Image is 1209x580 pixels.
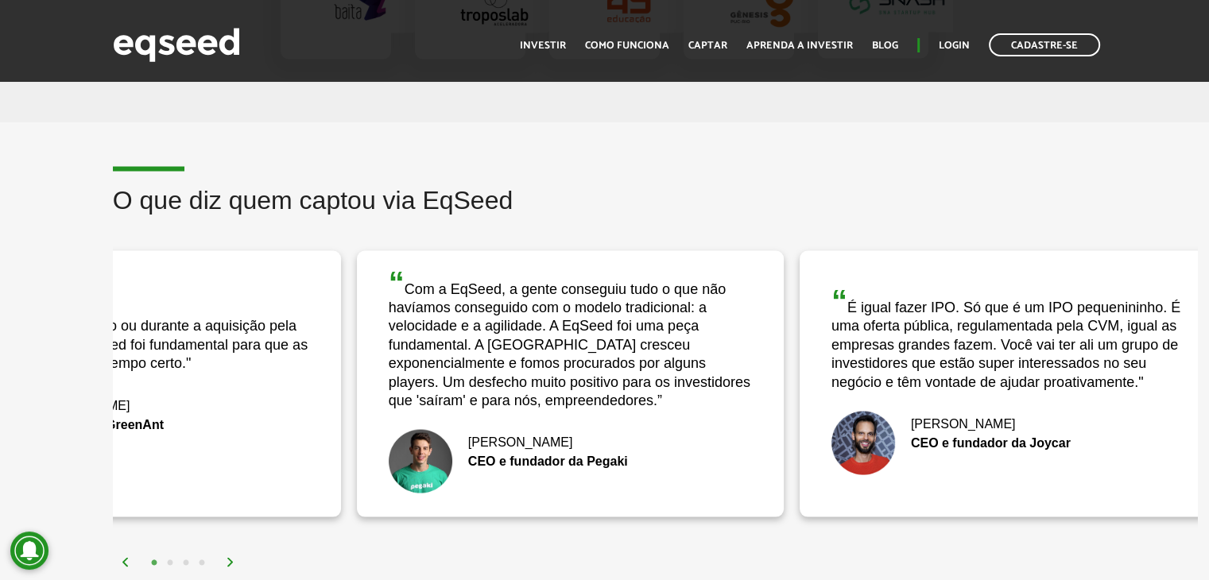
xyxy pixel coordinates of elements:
a: Aprenda a investir [746,41,853,51]
h2: O que diz quem captou via EqSeed [113,186,1197,238]
button: 4 of 2 [194,555,210,570]
a: Cadastre-se [989,33,1100,56]
span: “ [831,283,847,318]
div: É igual fazer IPO. Só que é um IPO pequenininho. É uma oferta pública, regulamentada pela CVM, ig... [831,284,1195,391]
a: Blog [872,41,898,51]
div: [PERSON_NAME] [831,417,1195,430]
button: 2 of 2 [162,555,178,570]
a: Como funciona [585,41,669,51]
button: 1 of 2 [146,555,162,570]
button: 3 of 2 [178,555,194,570]
div: [PERSON_NAME] [389,435,752,448]
a: Investir [520,41,566,51]
div: CEO e fundador da Pegaki [389,454,752,467]
a: Captar [688,41,727,51]
div: CEO e fundador da Joycar [831,436,1195,449]
span: “ [389,265,405,300]
img: arrow%20right.svg [226,557,235,566]
a: Login [939,41,970,51]
img: EqSeed [113,24,240,66]
img: Rafael Taube [831,411,895,474]
img: João Cristofolini [389,429,452,493]
div: Com a EqSeed, a gente conseguiu tudo o que não havíamos conseguido com o modelo tradicional: a ve... [389,266,752,410]
img: arrow%20left.svg [121,557,130,566]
